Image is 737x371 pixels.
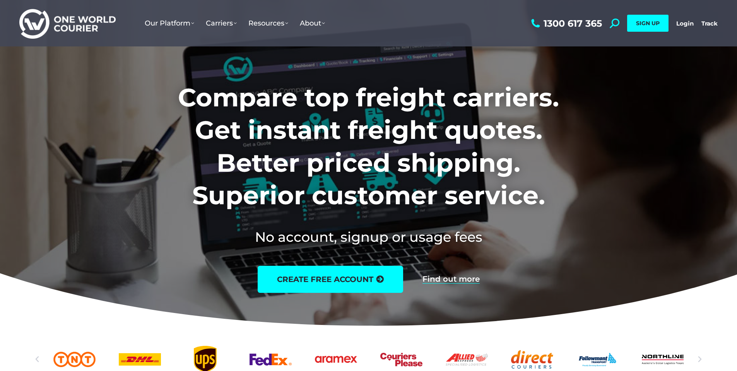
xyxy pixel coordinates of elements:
span: Carriers [206,19,237,27]
a: Carriers [200,11,243,35]
a: Track [701,20,718,27]
span: SIGN UP [636,20,660,27]
span: Resources [248,19,288,27]
h2: No account, signup or usage fees [127,227,610,246]
h1: Compare top freight carriers. Get instant freight quotes. Better priced shipping. Superior custom... [127,81,610,212]
a: Our Platform [139,11,200,35]
a: About [294,11,331,35]
a: Resources [243,11,294,35]
span: About [300,19,325,27]
img: One World Courier [19,8,116,39]
a: SIGN UP [627,15,669,32]
a: Find out more [422,275,480,284]
a: create free account [258,266,403,293]
span: Our Platform [145,19,194,27]
a: 1300 617 365 [529,19,602,28]
a: Login [676,20,694,27]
